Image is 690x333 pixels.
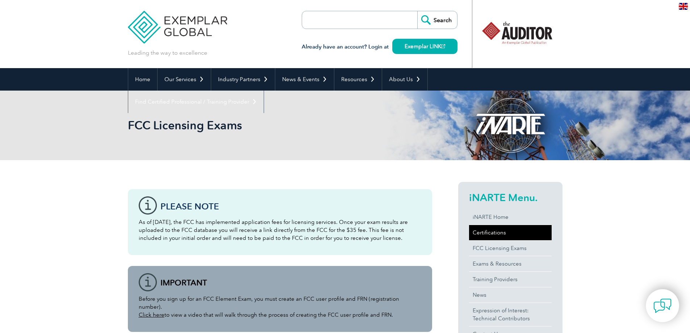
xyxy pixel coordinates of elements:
img: contact-chat.png [653,297,672,315]
a: FCC Licensing Exams [469,241,552,256]
a: iNARTE Home [469,209,552,225]
a: Home [128,68,157,91]
h3: Please note [160,202,421,211]
a: Resources [334,68,382,91]
img: en [679,3,688,10]
a: Certifications [469,225,552,240]
p: As of [DATE], the FCC has implemented application fees for licensing services. Once your exam res... [139,218,421,242]
a: Find Certified Professional / Training Provider [128,91,264,113]
a: Training Providers [469,272,552,287]
a: Click here [139,312,164,318]
a: News [469,287,552,303]
input: Search [417,11,457,29]
h3: Already have an account? Login at [302,42,457,51]
a: Our Services [158,68,211,91]
h2: FCC Licensing Exams [128,120,432,131]
h2: iNARTE Menu. [469,192,552,203]
a: Exemplar LINK [392,39,457,54]
p: Leading the way to excellence [128,49,207,57]
p: Before you sign up for an FCC Element Exam, you must create an FCC user profile and FRN (registra... [139,295,421,319]
a: Expression of Interest:Technical Contributors [469,303,552,326]
a: News & Events [275,68,334,91]
a: Industry Partners [211,68,275,91]
img: open_square.png [441,44,445,48]
a: Exams & Resources [469,256,552,271]
a: About Us [382,68,427,91]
